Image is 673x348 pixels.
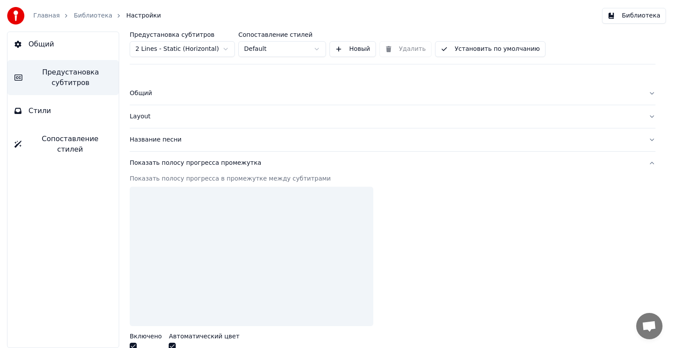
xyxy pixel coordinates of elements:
[435,41,545,57] button: Установить по умолчанию
[74,11,112,20] a: Библиотека
[7,99,119,123] button: Стили
[33,11,60,20] a: Главная
[28,134,112,155] span: Сопоставление стилей
[7,32,119,57] button: Общий
[28,106,51,116] span: Стили
[130,112,641,121] div: Layout
[126,11,161,20] span: Настройки
[33,11,161,20] nav: breadcrumb
[7,127,119,162] button: Сопоставление стилей
[329,41,376,57] button: Новый
[169,333,239,339] label: Автоматический цвет
[130,82,655,105] button: Общий
[130,333,162,339] label: Включено
[130,32,235,38] label: Предустановка субтитров
[238,32,326,38] label: Сопоставление стилей
[28,39,54,50] span: Общий
[130,128,655,151] button: Название песни
[130,105,655,128] button: Layout
[29,67,112,88] span: Предустановка субтитров
[636,313,662,339] a: Открытый чат
[7,7,25,25] img: youka
[130,135,641,144] div: Название песни
[7,60,119,95] button: Предустановка субтитров
[130,159,641,167] div: Показать полосу прогресса промежутка
[130,174,655,183] div: Показать полосу прогресса в промежутке между субтитрами
[130,152,655,174] button: Показать полосу прогресса промежутка
[602,8,666,24] button: Библиотека
[130,89,641,98] div: Общий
